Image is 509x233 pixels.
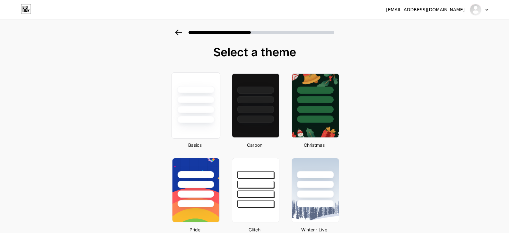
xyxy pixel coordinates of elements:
[170,142,220,148] div: Basics
[230,142,279,148] div: Carbon
[170,46,340,59] div: Select a theme
[290,142,339,148] div: Christmas
[170,226,220,233] div: Pride
[470,4,482,16] img: Lê Chí Hùng
[290,226,339,233] div: Winter · Live
[386,6,465,13] div: [EMAIL_ADDRESS][DOMAIN_NAME]
[230,226,279,233] div: Glitch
